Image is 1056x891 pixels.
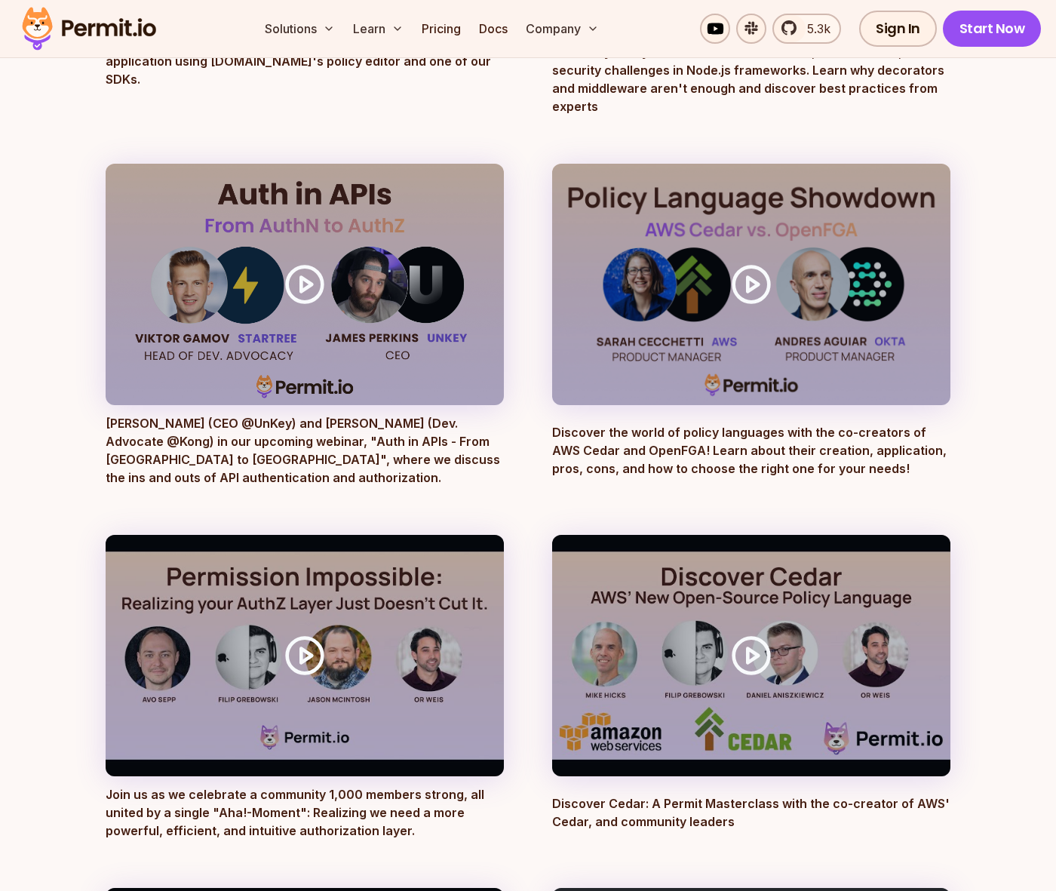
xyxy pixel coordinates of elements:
button: Learn [347,14,410,44]
p: Uncover Node.js security with [PERSON_NAME] (Co-Founder & CTO @Platformatic) and [PERSON_NAME] (D... [552,7,950,115]
a: Sign In [859,11,937,47]
p: [PERSON_NAME] (CEO @UnKey) and [PERSON_NAME] (Dev. Advocate @Kong) in our upcoming webinar, "Auth... [106,414,504,487]
a: Start Now [943,11,1042,47]
a: 5.3k [772,14,841,44]
span: 5.3k [798,20,830,38]
p: Learn how to implement comprehensive permissions in your application using [DOMAIN_NAME]'s policy... [106,34,504,115]
button: Company [520,14,605,44]
p: ​Discover the world of policy languages with the co-creators of AWS Cedar and OpenFGA! Learn abou... [552,423,950,487]
p: Discover Cedar: A Permit Masterclass with the co-creator of AWS' Cedar, and community leaders [552,794,950,840]
button: Solutions [259,14,341,44]
a: Pricing [416,14,467,44]
a: Docs [473,14,514,44]
p: Join us as we celebrate a community 1,000 members strong, all united by a single "Aha!-Moment": R... [106,785,504,840]
img: Permit logo [15,3,163,54]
